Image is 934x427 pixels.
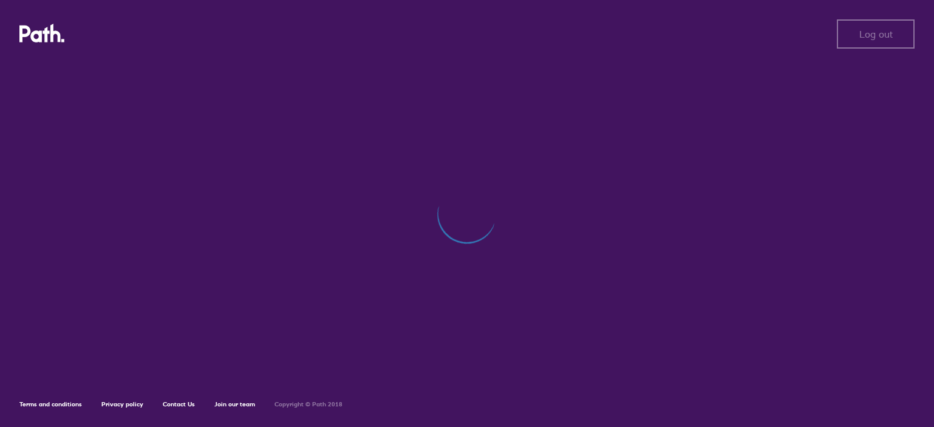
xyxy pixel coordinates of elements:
[19,400,82,408] a: Terms and conditions
[101,400,143,408] a: Privacy policy
[163,400,195,408] a: Contact Us
[214,400,255,408] a: Join our team
[837,19,915,49] button: Log out
[859,29,893,39] span: Log out
[274,401,343,408] h6: Copyright © Path 2018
